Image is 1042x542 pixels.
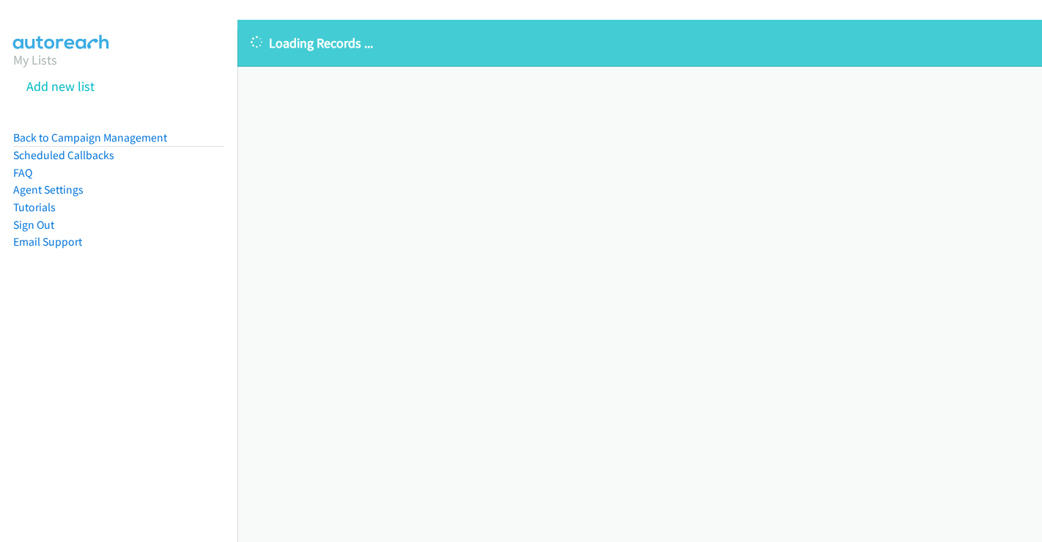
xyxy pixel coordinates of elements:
[13,200,56,214] a: Tutorials
[251,33,1029,53] p: Loading Records ...
[13,51,57,68] a: My Lists
[13,183,84,197] a: Agent Settings
[26,78,95,95] a: Add new list
[13,131,167,144] a: Back to Campaign Management
[13,166,32,180] a: FAQ
[13,148,114,162] a: Scheduled Callbacks
[13,235,82,249] a: Email Support
[13,218,54,232] a: Sign Out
